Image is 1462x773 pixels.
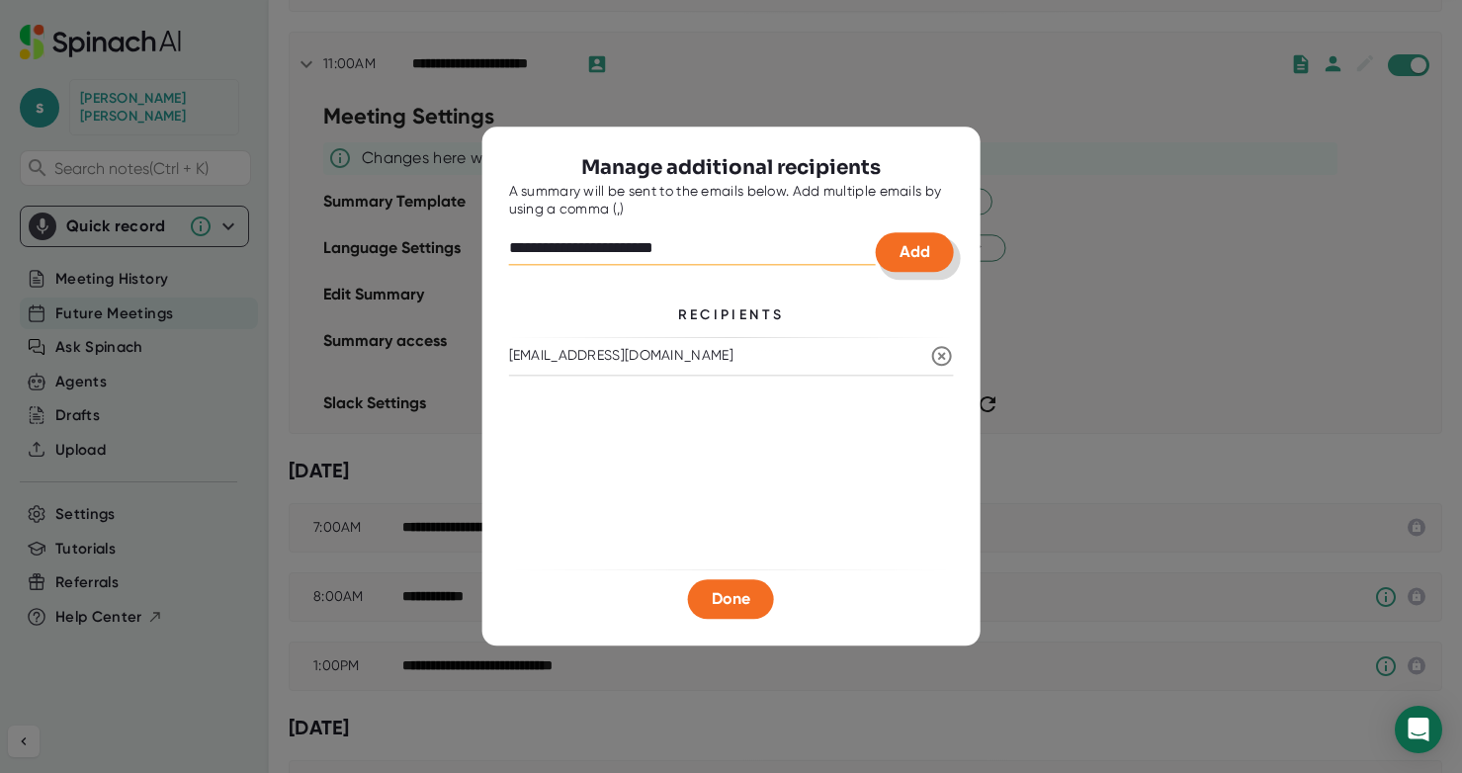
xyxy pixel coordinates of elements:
div: A summary will be sent to the emails below. Add multiple emails by using a comma (,) [509,184,954,218]
button: Done [688,579,774,619]
div: [EMAIL_ADDRESS][DOMAIN_NAME] [509,338,930,376]
span: Add [900,243,930,262]
div: Recipients [678,305,785,326]
span: Done [712,589,750,608]
div: Open Intercom Messenger [1395,706,1442,753]
button: Add [876,233,954,273]
h3: Manage additional recipients [581,154,881,184]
